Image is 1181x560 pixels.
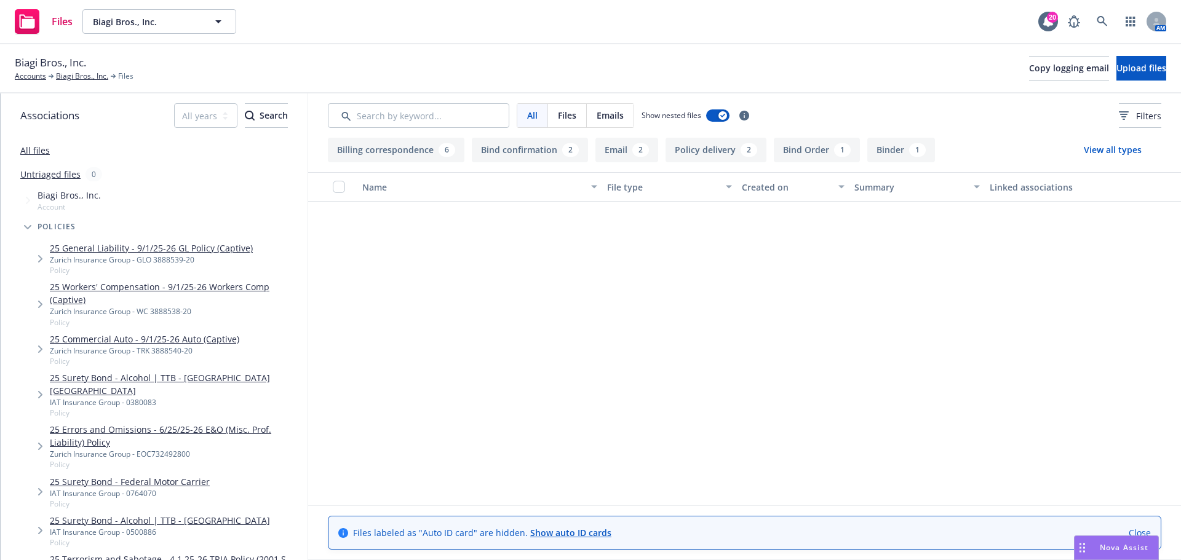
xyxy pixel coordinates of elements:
button: SearchSearch [245,103,288,128]
div: Name [362,181,584,194]
span: Filters [1136,109,1161,122]
div: Zurich Insurance Group - TRK 3888540-20 [50,345,239,356]
button: Linked associations [985,172,1119,202]
span: Emails [597,109,624,122]
a: 25 Surety Bond - Alcohol | TTB - [GEOGRAPHIC_DATA] [50,514,270,527]
a: Accounts [15,71,46,82]
a: Untriaged files [20,168,81,181]
button: Name [357,172,602,202]
svg: Search [245,111,255,120]
button: Copy logging email [1029,56,1109,81]
div: 2 [562,143,579,157]
button: Filters [1119,103,1161,128]
a: 25 Surety Bond - Federal Motor Carrier [50,475,210,488]
button: Billing correspondence [328,138,464,162]
a: Close [1129,526,1151,539]
button: Nova Assist [1074,535,1159,560]
button: Bind Order [774,138,860,162]
div: Linked associations [990,181,1115,194]
a: 25 Surety Bond - Alcohol | TTB - [GEOGRAPHIC_DATA] [GEOGRAPHIC_DATA] [50,371,303,397]
input: Select all [333,181,345,193]
span: Policy [50,317,303,328]
span: Biagi Bros., Inc. [15,55,86,71]
span: Copy logging email [1029,62,1109,74]
button: Email [595,138,658,162]
div: Drag to move [1075,536,1090,559]
a: Files [10,4,78,39]
div: 0 [85,167,102,181]
div: IAT Insurance Group - 0380083 [50,397,303,408]
button: Upload files [1116,56,1166,81]
button: Policy delivery [666,138,766,162]
span: All [527,109,538,122]
span: Show nested files [642,110,701,120]
button: View all types [1064,138,1161,162]
span: Policy [50,459,303,470]
a: All files [20,144,50,156]
a: 25 Workers' Compensation - 9/1/25-26 Workers Comp (Captive) [50,280,303,306]
a: Report a Bug [1062,9,1086,34]
span: Policies [38,223,76,231]
div: Zurich Insurance Group - GLO 3888539-20 [50,254,253,265]
span: Filters [1119,109,1161,122]
button: Bind confirmation [472,138,588,162]
a: Search [1090,9,1115,34]
a: Switch app [1118,9,1143,34]
a: Show auto ID cards [530,527,611,538]
div: Zurich Insurance Group - EOC732492800 [50,449,303,459]
div: 20 [1047,9,1058,20]
div: 1 [909,143,926,157]
span: Policy [50,537,270,548]
div: File type [607,181,718,194]
span: Files labeled as "Auto ID card" are hidden. [353,526,611,539]
input: Search by keyword... [328,103,509,128]
span: Policy [50,356,239,366]
div: Created on [742,181,831,194]
a: Biagi Bros., Inc. [56,71,108,82]
div: 1 [834,143,851,157]
div: IAT Insurance Group - 0764070 [50,488,210,499]
div: 6 [439,143,455,157]
span: Nova Assist [1100,542,1148,553]
span: Files [52,17,73,26]
div: Search [245,104,288,127]
button: File type [602,172,737,202]
span: Biagi Bros., Inc. [38,189,101,202]
span: Upload files [1116,62,1166,74]
div: Zurich Insurance Group - WC 3888538-20 [50,306,303,317]
span: Associations [20,108,79,124]
div: IAT Insurance Group - 0500886 [50,527,270,537]
span: Policy [50,499,210,509]
div: 2 [632,143,649,157]
button: Created on [737,172,849,202]
button: Summary [849,172,984,202]
span: Account [38,202,101,212]
span: Files [118,71,133,82]
a: 25 Errors and Omissions - 6/25/25-26 E&O (Misc. Prof. Liability) Policy [50,423,303,449]
a: 25 Commercial Auto - 9/1/25-26 Auto (Captive) [50,333,239,345]
span: Files [558,109,576,122]
span: Biagi Bros., Inc. [93,15,199,28]
button: Binder [867,138,935,162]
div: Summary [854,181,966,194]
span: Policy [50,408,303,418]
span: Policy [50,265,253,275]
div: 2 [741,143,757,157]
button: Biagi Bros., Inc. [82,9,236,34]
a: 25 General Liability - 9/1/25-26 GL Policy (Captive) [50,242,253,254]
